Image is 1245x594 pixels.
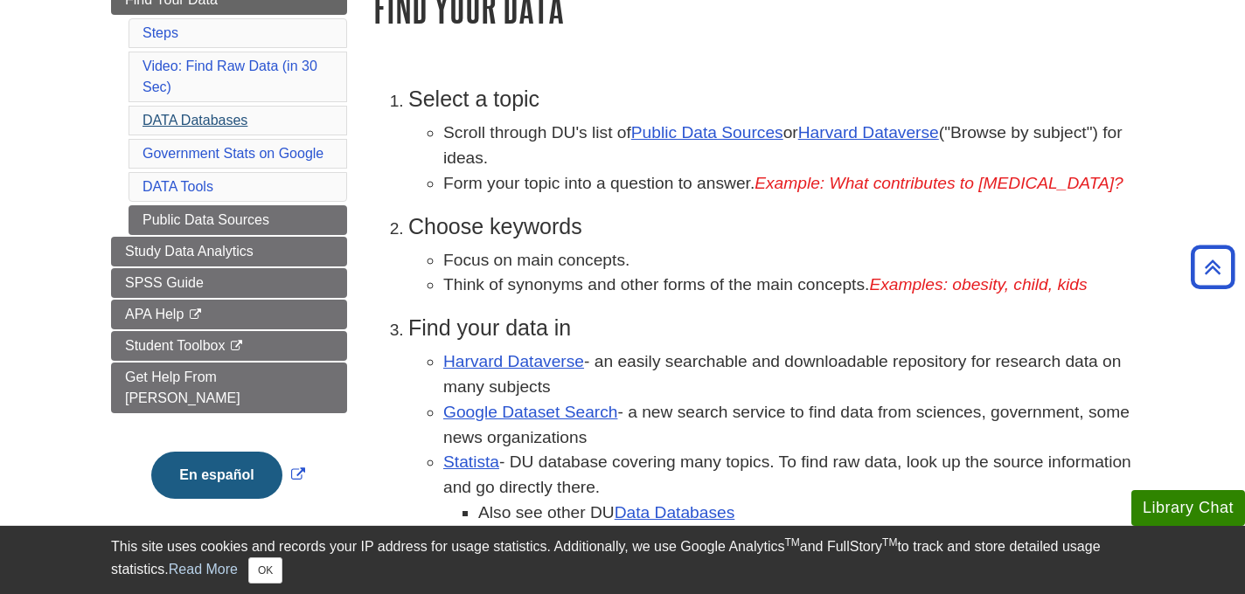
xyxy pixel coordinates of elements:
[111,363,347,413] a: Get Help From [PERSON_NAME]
[408,315,1134,341] h3: Find your data in
[125,370,240,405] span: Get Help From [PERSON_NAME]
[443,400,1134,451] li: - a new search service to find data from sciences, government, some news organizations
[151,452,282,499] button: En español
[443,171,1134,197] li: Form your topic into a question to answer.
[111,237,347,266] a: Study Data Analytics
[188,309,203,321] i: This link opens in a new window
[443,248,1134,273] li: Focus on main concepts.
[443,352,584,370] a: Harvard Dataverse
[229,341,244,352] i: This link opens in a new window
[1185,255,1241,279] a: Back to Top
[111,331,347,361] a: Student Toolbox
[882,536,897,549] sup: TM
[169,562,238,577] a: Read More
[143,146,323,161] a: Government Stats on Google
[125,275,204,290] span: SPSS Guide
[111,536,1134,584] div: This site uses cookies and records your IP address for usage statistics. Additionally, we use Goo...
[798,123,939,142] a: Harvard Dataverse
[443,273,1134,298] li: Think of synonyms and other forms of the main concepts.
[125,244,254,259] span: Study Data Analytics
[248,557,282,584] button: Close
[443,403,617,421] a: Google Dataset Search
[125,338,225,353] span: Student Toolbox
[143,113,247,128] a: DATA Databases
[443,121,1134,171] li: Scroll through DU's list of or ("Browse by subject") for ideas.
[869,275,1087,294] em: Examples: obesity, child, kids
[631,123,783,142] a: Public Data Sources
[784,536,799,549] sup: TM
[615,503,735,521] a: Data Databases
[1131,490,1245,526] button: Library Chat
[408,86,1134,112] h3: Select a topic
[125,307,184,321] span: APA Help
[111,300,347,329] a: APA Help
[443,349,1134,400] li: - an easily searchable and downloadable repository for research data on many subjects
[143,179,213,194] a: DATA Tools
[408,214,1134,239] h3: Choose keywords
[443,452,499,471] a: Statista
[143,25,178,40] a: Steps
[143,59,317,94] a: Video: Find Raw Data (in 30 Sec)
[478,501,1134,526] li: Also see other DU
[111,268,347,298] a: SPSS Guide
[755,174,1123,192] em: Example: What contributes to [MEDICAL_DATA]?
[147,467,309,482] a: Link opens in new window
[443,450,1134,525] li: - DU database covering many topics. To find raw data, look up the source information and go direc...
[129,205,347,235] a: Public Data Sources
